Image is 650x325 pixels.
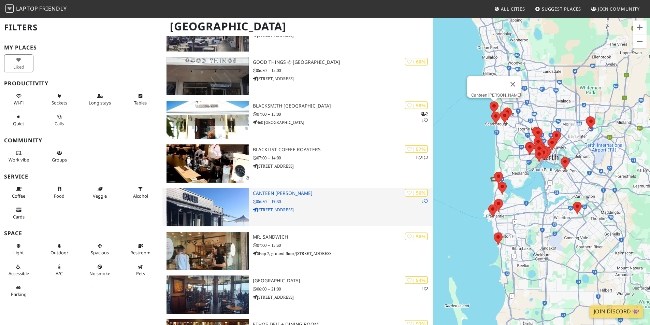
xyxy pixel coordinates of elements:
span: Coffee [12,193,25,199]
span: Credit cards [13,214,25,220]
button: Groups [45,147,74,166]
h3: Community [4,137,158,144]
h3: Productivity [4,80,158,87]
h3: Space [4,230,158,237]
img: Blacksmith Perth [167,101,249,139]
span: Quiet [13,121,24,127]
button: Accessible [4,261,33,279]
button: Quiet [4,111,33,129]
span: Alcohol [133,193,148,199]
div: | 58% [405,101,428,109]
a: Canteen Trigg | 56% 1 Canteen [PERSON_NAME] 06:30 – 19:30 [STREET_ADDRESS] [162,188,433,226]
button: Outdoor [45,240,74,258]
h3: Good Things @ [GEOGRAPHIC_DATA] [253,59,433,65]
a: All Cities [491,3,528,15]
img: Blacklist Coffee Roasters [167,144,249,183]
span: Stable Wi-Fi [14,100,24,106]
p: [STREET_ADDRESS] [253,163,433,169]
a: Suggest Places [532,3,584,15]
div: | 57% [405,145,428,153]
span: Join Community [598,6,640,12]
button: Zoom in [633,20,647,34]
a: Blacksmith Perth | 58% 21 Blacksmith [GEOGRAPHIC_DATA] 07:00 – 15:00 460 [GEOGRAPHIC_DATA] [162,101,433,139]
div: | 56% [405,189,428,197]
span: Laptop [16,5,38,12]
span: Suggest Places [542,6,581,12]
button: Food [45,183,74,201]
a: LaptopFriendly LaptopFriendly [5,3,67,15]
p: 06:30 – 15:00 [253,67,433,74]
h1: [GEOGRAPHIC_DATA] [164,17,432,36]
button: No smoke [85,261,115,279]
h3: Service [4,173,158,180]
span: Food [54,193,64,199]
img: Good Things @ Mosman Park [167,57,249,95]
span: All Cities [501,6,525,12]
p: 1 [422,198,428,204]
p: [STREET_ADDRESS] [253,207,433,213]
button: Light [4,240,33,258]
span: Accessible [9,270,29,277]
a: Good Things @ Mosman Park | 60% Good Things @ [GEOGRAPHIC_DATA] 06:30 – 15:00 [STREET_ADDRESS] [162,57,433,95]
span: Outdoor area [50,250,68,256]
p: 07:00 – 15:00 [253,111,433,117]
button: Wi-Fi [4,90,33,109]
button: A/C [45,261,74,279]
h3: Blacksmith [GEOGRAPHIC_DATA] [253,103,433,109]
p: Shop 2, ground floor/[STREET_ADDRESS] [253,250,433,257]
button: Calls [45,111,74,129]
a: Blacklist Coffee Roasters | 57% 11 Blacklist Coffee Roasters 07:00 – 14:00 [STREET_ADDRESS] [162,144,433,183]
p: 06:30 – 19:30 [253,198,433,205]
img: Dôme Scarborough Beachfront [167,275,249,314]
p: 06:00 – 21:00 [253,286,433,292]
button: Coffee [4,183,33,201]
h3: Blacklist Coffee Roasters [253,147,433,153]
button: Restroom [126,240,155,258]
span: Long stays [89,100,111,106]
button: Spacious [85,240,115,258]
span: Restroom [130,250,150,256]
span: Smoke free [89,270,110,277]
p: 460 [GEOGRAPHIC_DATA] [253,119,433,126]
button: Work vibe [4,147,33,166]
button: Veggie [85,183,115,201]
button: Cards [4,204,33,222]
span: Friendly [39,5,67,12]
span: Pet friendly [136,270,145,277]
h3: Canteen [PERSON_NAME] [253,190,433,196]
div: | 60% [405,58,428,66]
img: LaptopFriendly [5,4,14,13]
span: Power sockets [52,100,67,106]
img: Mr. Sandwich [167,232,249,270]
button: Long stays [85,90,115,109]
span: Group tables [52,157,67,163]
p: 07:00 – 14:00 [253,155,433,161]
a: Dôme Scarborough Beachfront | 54% 1 [GEOGRAPHIC_DATA] 06:00 – 21:00 [STREET_ADDRESS] [162,275,433,314]
button: Sockets [45,90,74,109]
button: Tables [126,90,155,109]
h3: [GEOGRAPHIC_DATA] [253,278,433,284]
span: Parking [11,291,27,297]
button: Zoom out [633,34,647,48]
a: Mr. Sandwich | 56% Mr. Sandwich 07:00 – 15:30 Shop 2, ground floor/[STREET_ADDRESS] [162,232,433,270]
span: Video/audio calls [55,121,64,127]
p: 1 [422,285,428,292]
span: Work-friendly tables [134,100,147,106]
a: Join Community [588,3,642,15]
span: Air conditioned [56,270,63,277]
h2: Filters [4,17,158,38]
img: Canteen Trigg [167,188,249,226]
span: Veggie [93,193,107,199]
h3: Mr. Sandwich [253,234,433,240]
p: 1 1 [416,154,428,161]
p: [STREET_ADDRESS] [253,75,433,82]
div: | 56% [405,232,428,240]
button: Pets [126,261,155,279]
p: [STREET_ADDRESS] [253,294,433,300]
button: Close [505,76,521,93]
h3: My Places [4,44,158,51]
span: Natural light [13,250,24,256]
span: People working [9,157,29,163]
button: Parking [4,282,33,300]
p: 2 1 [421,111,428,124]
